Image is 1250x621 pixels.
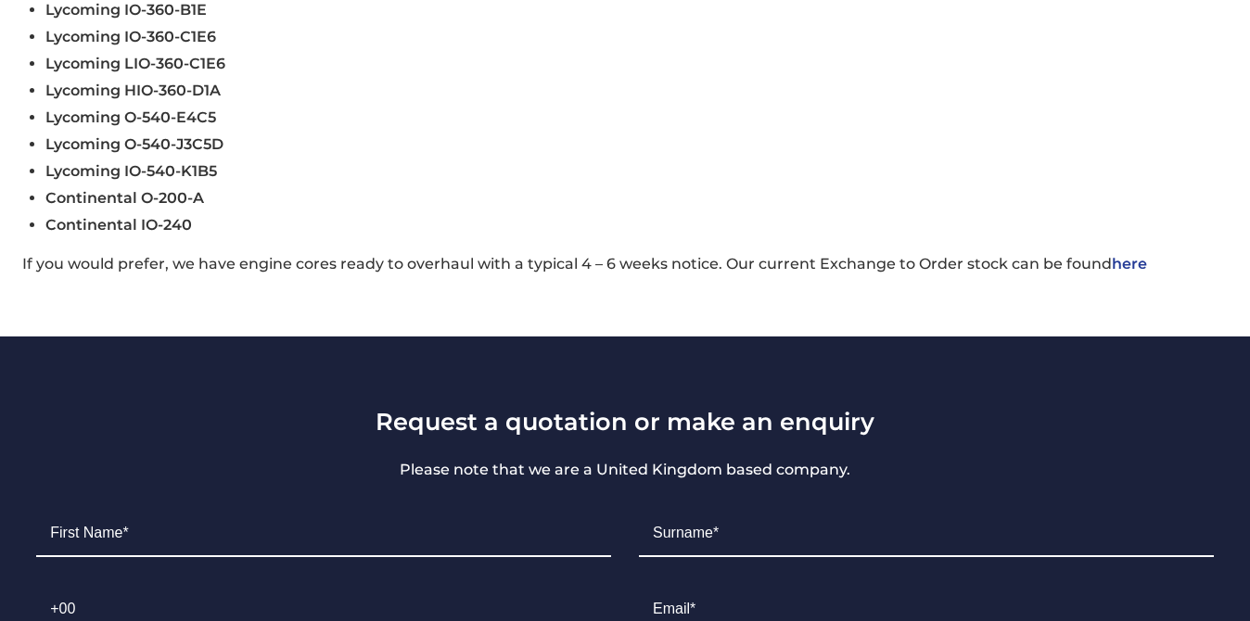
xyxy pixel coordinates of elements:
[45,216,192,234] span: Continental IO-240
[45,82,221,99] span: Lycoming HIO-360-D1A
[639,511,1214,557] input: Surname*
[45,1,207,19] span: Lycoming IO-360-B1E
[22,407,1228,436] h3: Request a quotation or make an enquiry
[22,253,1228,275] p: If you would prefer, we have engine cores ready to overhaul with a typical 4 – 6 weeks notice. Ou...
[45,55,225,72] span: Lycoming LIO-360-C1E6
[45,135,223,153] span: Lycoming O-540-J3C5D
[45,28,216,45] span: Lycoming IO-360-C1E6
[1112,255,1147,272] a: here
[22,459,1228,481] p: Please note that we are a United Kingdom based company.
[45,162,217,180] span: Lycoming IO-540-K1B5
[45,189,204,207] span: Continental O-200-A
[45,108,216,126] span: Lycoming O-540-E4C5
[36,511,611,557] input: First Name*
